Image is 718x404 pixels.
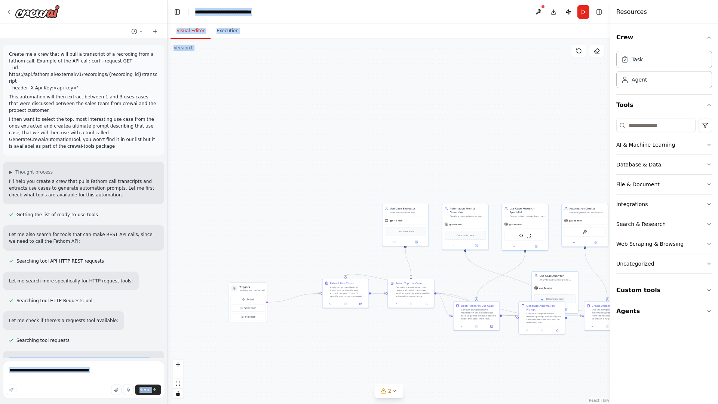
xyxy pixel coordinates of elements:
div: Use Case Evaluator [390,206,426,210]
button: Open in side panel [550,328,563,333]
span: ▶ [9,169,12,175]
div: Use Case Research Specialist [510,206,546,214]
span: Searching tool API HTTP REST requests [16,258,104,264]
span: Event [246,298,254,302]
div: Tools [616,116,712,280]
g: Edge from fc862c28-173c-4acd-8e4b-35fb175a2248 to d33999d7-7698-4d0e-8515-2c9f114fd973 [475,252,527,299]
div: Version 1 [174,45,193,51]
div: React Flow controls [173,359,183,398]
button: No output available [534,328,550,333]
span: 2 [388,387,392,395]
button: Crew [616,27,712,48]
button: Web Scraping & Browsing [616,234,712,254]
div: Create AutomationUse the comprehensive automation prompt generated from the research and analysis... [584,301,631,331]
button: 2 [375,384,404,398]
g: Edge from c19633d5-2c63-403a-be6b-0f81424a7696 to 29162b7a-2068-482e-a673-b0f2f97817b4 [371,291,386,295]
span: Schedule [244,306,256,310]
button: Open in side panel [354,302,367,306]
button: Agents [616,301,712,322]
g: Edge from 807d0089-880b-48e6-9928-795239612480 to 78fb98fe-0019-4705-9d86-a42fc2c7e4c3 [463,252,544,299]
div: Extract Use Cases [330,281,354,285]
div: Create a comprehensive and detailed prompt describing the selected use case that will be used wit... [450,215,486,218]
div: Deep Research Use Case [461,304,494,307]
button: Click to speak your automation idea [123,385,134,395]
div: Select Top Use CaseEvaluate the extracted use cases and select the single most interesting and im... [388,279,435,308]
button: toggle interactivity [173,389,183,398]
button: Search & Research [616,214,712,234]
img: GenerateCrewaiAutomationTool [583,230,587,234]
button: fit view [173,379,183,389]
button: Upload files [111,385,122,395]
div: Integrations [616,201,648,208]
img: SerperDevTool [519,233,524,238]
g: Edge from 29162b7a-2068-482e-a673-b0f2f97817b4 to d33999d7-7698-4d0e-8515-2c9f114fd973 [436,291,451,318]
nav: breadcrumb [195,8,273,16]
button: Event [231,296,266,303]
span: gpt-4o-mini [449,223,463,226]
p: This automation will then extract between 1 and 3 uses cases that were discussed between the sale... [9,94,158,114]
div: Task [632,56,643,63]
div: Use Case EvaluatorEvaluate and rank the extracted use cases to select the single most interesting... [382,204,429,246]
div: Agent [632,76,647,83]
div: Automation Creator [570,206,606,210]
p: Let me search more specifically for HTTP request tools: [9,278,133,284]
p: Create me a crew that will pull a transcript of a recroding from a fathom call. Example of the AP... [9,51,158,91]
button: Open in side panel [555,307,577,312]
button: Open in side panel [485,324,498,329]
div: Use Case Analyzer [540,274,576,278]
button: Execution [211,23,245,39]
button: Send [135,385,161,395]
button: Open in side panel [406,240,427,244]
g: Edge from e1bccecc-98f4-479d-b2cf-dc1b036d6f6c to 0db327f2-87d2-42df-a6ef-c997da05a1ab [583,249,609,299]
p: Let me check if there's a requests tool available: [9,317,118,324]
div: Extract Use CasesAnalyze the provided call transcript to identify and extract between 1 and 3 spe... [322,279,369,308]
div: Create Automation [592,304,617,307]
span: Drop tools here [546,297,564,301]
button: No output available [599,324,615,329]
button: Uncategorized [616,254,712,273]
div: Deep Research Use CaseConduct comprehensive research on the selected use case to gather detailed ... [453,301,500,331]
span: Searching tool HTTP RequestsTool [16,298,92,304]
button: Switch to previous chat [128,27,146,36]
button: Hide right sidebar [594,7,604,17]
div: Use the generated automation prompt with the GenerateCrewaiAutomationTool to create a fully funct... [570,211,606,214]
p: Let me also search for tools that can make REST API calls, since we need to call the Fathom API: [9,231,158,245]
span: Searching tool requests [16,337,70,343]
g: Edge from triggers to c19633d5-2c63-403a-be6b-0f81424a7696 [267,291,320,304]
p: It seems there isn't a ready-to-use HTTP requests tool. Let me check what tools might be availabl... [9,357,158,370]
span: gpt-4o-mini [390,219,403,222]
div: Web Scraping & Browsing [616,240,684,248]
div: Search & Research [616,220,666,228]
span: Drop tools here [457,233,474,237]
div: AI & Machine Learning [616,141,675,149]
div: Conduct deep research on the selected use case to understand the user's role, company context, in... [510,215,546,218]
span: Manage [245,315,255,319]
button: Start a new chat [149,27,161,36]
button: File & Document [616,175,712,194]
h4: Resources [616,7,647,16]
button: No output available [403,302,419,306]
a: React Flow attribution [589,398,609,403]
button: Schedule [231,304,266,312]
button: Open in side panel [466,244,487,248]
span: gpt-4o-mini [509,223,522,226]
button: Manage [231,313,266,320]
div: Database & Data [616,161,661,168]
p: No triggers configured [240,289,265,292]
button: Visual Editor [171,23,211,39]
div: Crew [616,48,712,94]
button: Open in side panel [585,241,607,245]
button: Hide left sidebar [172,7,182,17]
div: Create a comprehensive, detailed prompt describing the selected use case that will be used with t... [527,312,563,324]
div: Automation CreatorUse the generated automation prompt with the GenerateCrewaiAutomationTool to cr... [562,204,608,247]
div: Select Top Use Case [396,281,422,285]
div: Analyze call transcripts to identify and extract between 1 and 3 specific use cases discussed bet... [540,278,576,281]
span: Drop tools here [397,230,414,233]
button: AI & Machine Learning [616,135,712,154]
button: Open in side panel [420,302,432,306]
div: Use Case Research SpecialistConduct deep research on the selected use case to understand the user... [502,204,549,251]
button: No output available [469,324,484,329]
img: Logo [15,5,60,18]
div: Evaluate and rank the extracted use cases to select the single most interesting and impactful aut... [390,211,426,214]
button: Database & Data [616,155,712,174]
